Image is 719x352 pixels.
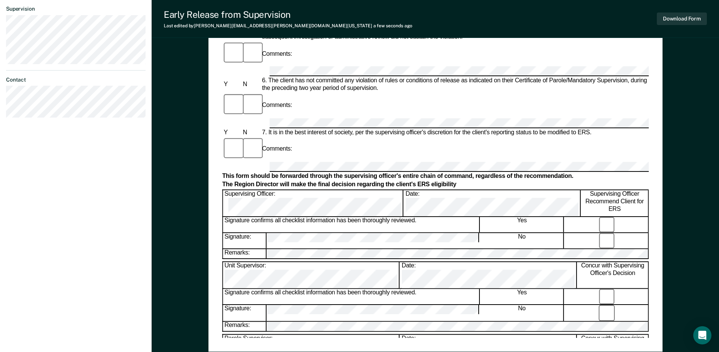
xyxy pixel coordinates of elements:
div: Signature: [223,305,266,321]
div: Y [222,81,241,89]
button: Download Form [657,13,707,25]
span: a few seconds ago [373,23,412,28]
div: N [241,81,260,89]
div: Yes [480,217,564,233]
div: 7. It is in the best interest of society, per the supervising officer's discretion for the client... [260,129,649,137]
div: Signature: [223,233,266,249]
div: Signature confirms all checklist information has been thoroughly reviewed. [223,217,479,233]
div: This form should be forwarded through the supervising officer's entire chain of command, regardle... [222,173,649,180]
dt: Supervision [6,6,146,12]
div: Remarks: [223,249,266,258]
div: Last edited by [PERSON_NAME][EMAIL_ADDRESS][PERSON_NAME][DOMAIN_NAME][US_STATE] [164,23,412,28]
div: No [480,305,564,321]
div: Unit Supervisor: [223,262,399,289]
div: 6. The client has not committed any violation of rules or conditions of release as indicated on t... [260,77,649,93]
div: No [480,233,564,249]
div: Y [222,129,241,137]
div: Supervising Officer: [223,190,403,216]
div: Comments: [260,50,294,58]
div: Signature confirms all checklist information has been thoroughly reviewed. [223,289,479,305]
div: Concur with Supervising Officer's Decision [577,262,649,289]
div: Remarks: [223,322,266,331]
div: Early Release from Supervision [164,9,412,20]
div: Date: [400,262,576,289]
div: N [241,129,260,137]
div: Date: [404,190,580,216]
div: Yes [480,289,564,305]
div: Comments: [260,102,294,109]
div: Supervising Officer Recommend Client for ERS [581,190,649,216]
dt: Contact [6,77,146,83]
div: Comments: [260,145,294,153]
div: Open Intercom Messenger [693,326,711,344]
div: The Region Director will make the final decision regarding the client's ERS eligibility [222,181,649,189]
